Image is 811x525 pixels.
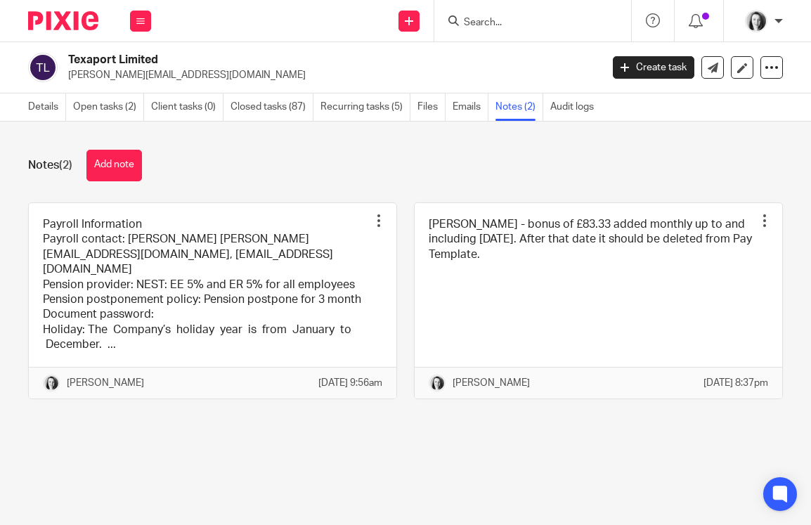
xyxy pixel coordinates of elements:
a: Client tasks (0) [151,93,223,121]
h1: Notes [28,158,72,173]
input: Search [462,17,589,30]
img: T1JH8BBNX-UMG48CW64-d2649b4fbe26-512.png [745,10,767,32]
a: Closed tasks (87) [231,93,313,121]
img: Pixie [28,11,98,30]
a: Create task [613,56,694,79]
a: Notes (2) [495,93,543,121]
img: T1JH8BBNX-UMG48CW64-d2649b4fbe26-512.png [429,375,446,391]
span: (2) [59,160,72,171]
p: [DATE] 9:56am [318,376,382,390]
a: Emails [453,93,488,121]
h2: Texaport Limited [68,53,487,67]
a: Recurring tasks (5) [320,93,410,121]
p: [DATE] 8:37pm [703,376,768,390]
a: Files [417,93,446,121]
a: Open tasks (2) [73,93,144,121]
p: [PERSON_NAME] [453,376,530,390]
a: Audit logs [550,93,601,121]
img: svg%3E [28,53,58,82]
p: [PERSON_NAME][EMAIL_ADDRESS][DOMAIN_NAME] [68,68,592,82]
a: Details [28,93,66,121]
img: T1JH8BBNX-UMG48CW64-d2649b4fbe26-512.png [43,375,60,391]
p: [PERSON_NAME] [67,376,144,390]
button: Add note [86,150,142,181]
